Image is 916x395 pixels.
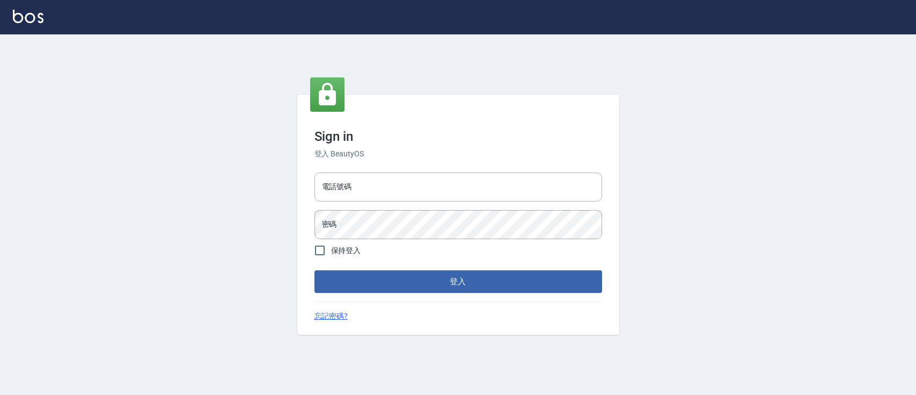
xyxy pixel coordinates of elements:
span: 保持登入 [331,245,361,256]
a: 忘記密碼? [314,311,348,322]
h3: Sign in [314,129,602,144]
h6: 登入 BeautyOS [314,148,602,160]
button: 登入 [314,270,602,293]
img: Logo [13,10,43,23]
